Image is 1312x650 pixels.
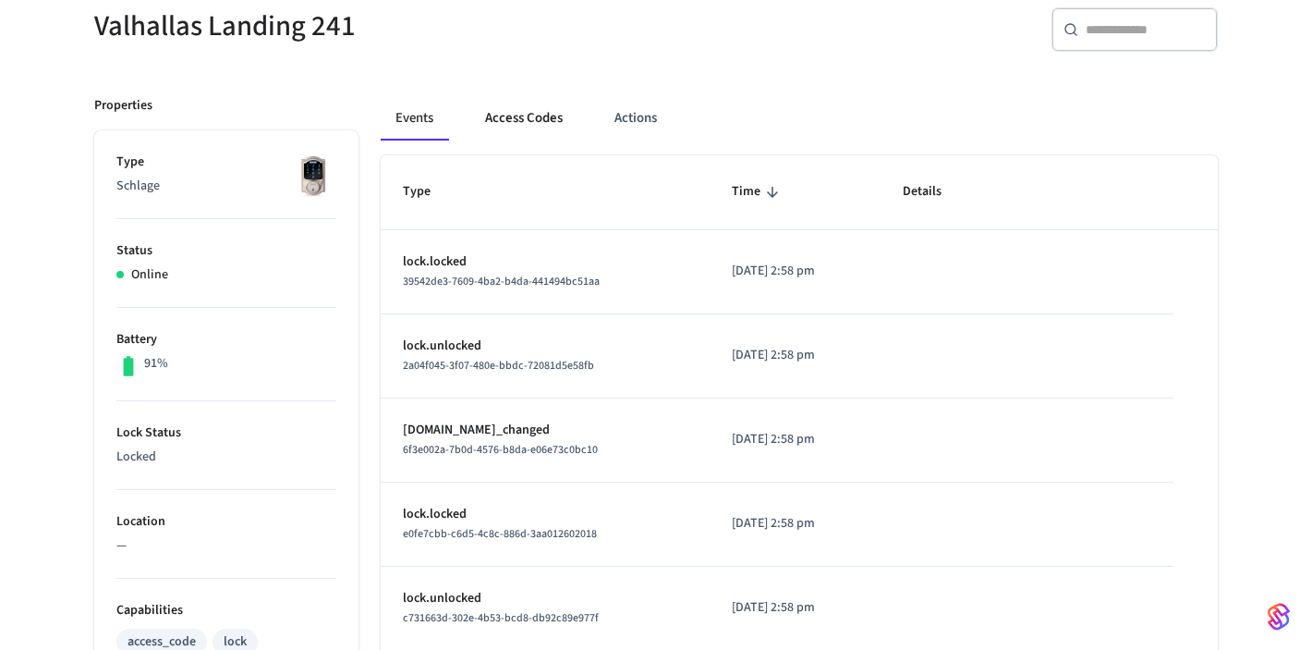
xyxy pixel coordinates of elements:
p: lock.unlocked [403,589,687,608]
p: Capabilities [116,601,336,620]
p: [DATE] 2:58 pm [732,514,859,533]
p: Location [116,512,336,532]
p: [DOMAIN_NAME]_changed [403,421,687,440]
p: lock.locked [403,252,687,272]
p: Locked [116,448,336,467]
button: Actions [600,96,672,141]
button: Events [381,96,448,141]
span: Time [732,178,784,206]
p: [DATE] 2:58 pm [732,430,859,449]
p: [DATE] 2:58 pm [732,346,859,365]
p: Type [116,153,336,172]
img: SeamLogoGradient.69752ec5.svg [1268,602,1290,632]
img: Schlage Sense Smart Deadbolt with Camelot Trim, Front [290,153,336,199]
p: [DATE] 2:58 pm [732,262,859,281]
p: Battery [116,330,336,350]
span: 39542de3-7609-4ba2-b4da-441494bc51aa [403,274,600,289]
p: lock.locked [403,505,687,524]
p: Online [131,265,168,285]
span: 6f3e002a-7b0d-4576-b8da-e06e73c0bc10 [403,442,598,458]
span: c731663d-302e-4b53-bcd8-db92c89e977f [403,610,599,626]
span: 2a04f045-3f07-480e-bbdc-72081d5e58fb [403,358,594,374]
p: Schlage [116,177,336,196]
p: Lock Status [116,423,336,443]
span: e0fe7cbb-c6d5-4c8c-886d-3aa012602018 [403,526,597,542]
button: Access Codes [470,96,577,141]
p: — [116,536,336,556]
span: Type [403,178,455,206]
span: Details [903,178,966,206]
div: ant example [381,96,1218,141]
p: Status [116,241,336,261]
p: Properties [94,96,152,116]
h5: Valhallas Landing 241 [94,7,645,45]
p: [DATE] 2:58 pm [732,598,859,618]
p: 91% [144,354,168,374]
p: lock.unlocked [403,337,687,356]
